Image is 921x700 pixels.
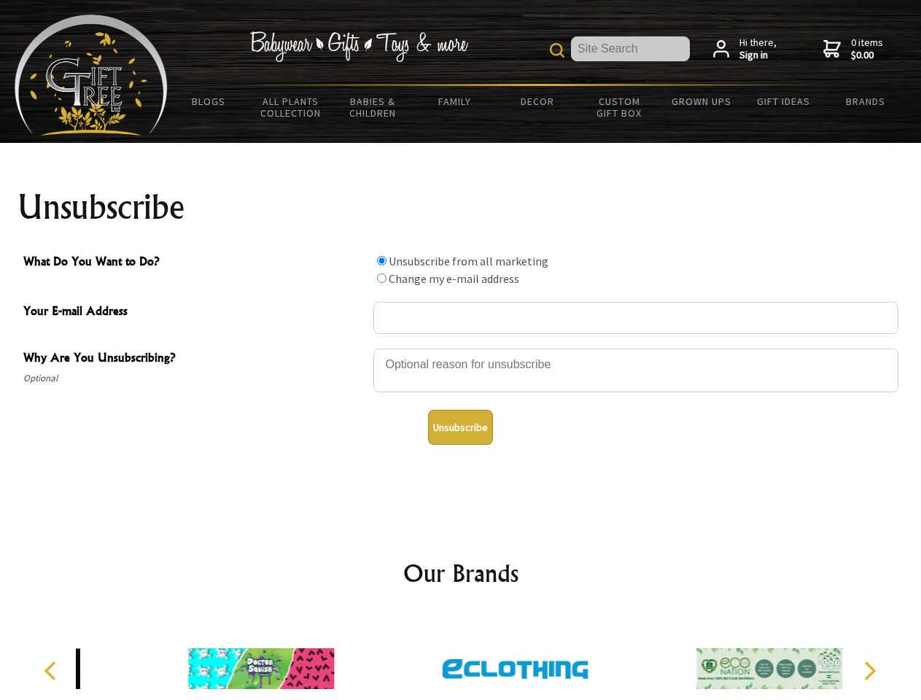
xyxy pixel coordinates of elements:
[18,190,904,225] h1: Unsubscribe
[23,370,366,387] span: Optional
[332,86,414,128] a: Babies & Children
[428,410,493,445] button: Unsubscribe
[377,256,386,265] input: What Do You Want to Do?
[15,15,168,136] img: Babyware - Gifts - Toys and more...
[571,36,690,61] input: Site Search
[168,86,250,117] a: BLOGS
[389,271,519,286] label: Change my e-mail address
[249,31,468,62] img: Babywear - Gifts - Toys & more
[823,36,883,62] a: 0 items$0.00
[713,36,777,62] a: Hi there,Sign in
[550,43,564,58] img: product search
[36,655,69,687] button: Previous
[23,302,366,323] span: Your E-mail Address
[742,86,825,117] a: Gift Ideas
[373,349,898,392] textarea: Why Are You Unsubscribing?
[496,86,578,117] a: Decor
[851,49,883,62] strong: $0.00
[29,556,893,591] h2: Our Brands
[851,36,883,62] span: 0 items
[377,273,386,283] input: What Do You Want to Do?
[853,655,885,687] button: Next
[373,302,898,334] input: Your E-mail Address
[660,86,742,117] a: Grown Ups
[23,252,366,273] span: What Do You Want to Do?
[739,49,777,62] strong: Sign in
[739,36,777,62] span: Hi there,
[250,86,333,128] a: All Plants Collection
[414,86,497,117] a: Family
[23,349,366,370] span: Why Are You Unsubscribing?
[825,86,907,117] a: Brands
[389,254,548,268] label: Unsubscribe from all marketing
[578,86,661,128] a: Custom Gift Box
